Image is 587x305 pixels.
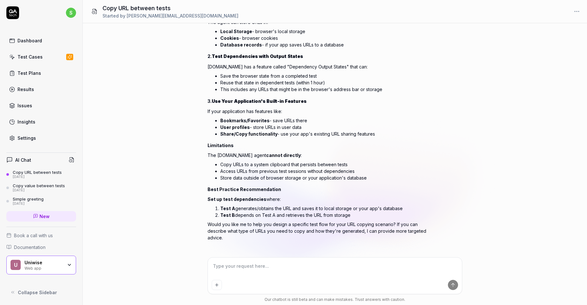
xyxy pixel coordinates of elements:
[14,232,53,239] span: Book a call with us
[220,28,430,35] li: - browser's local storage
[220,35,239,41] strong: Cookies
[6,51,76,63] a: Test Cases
[220,79,430,86] li: Reuse that state in dependent tests (within 1 hour)
[13,183,65,188] div: Copy value between tests
[6,244,76,251] a: Documentation
[14,244,46,251] span: Documentation
[220,250,225,255] button: Negative feedback
[6,232,76,239] a: Book a call with us
[25,265,63,270] div: Web app
[18,118,35,125] div: Insights
[220,41,430,48] li: - if your app saves URLs to a database
[13,196,44,202] div: Simple greeting
[18,102,32,109] div: Issues
[66,6,76,19] button: s
[103,12,238,19] div: Started by
[220,86,430,93] li: This includes any URLs that might be in the browser's address bar or storage
[208,53,430,60] h3: 2.
[39,213,50,220] span: New
[212,280,222,290] button: Add attachment
[6,170,76,179] a: Copy URL between tests[DATE]
[11,260,21,270] span: U
[220,118,270,123] strong: Bookmarks/Favorites
[220,212,235,218] strong: Test B
[6,286,76,299] button: Collapse Sidebar
[18,53,43,60] div: Test Cases
[66,8,76,18] span: s
[6,83,76,96] a: Results
[208,297,462,302] div: Our chatbot is still beta and can make mistakes. Trust answers with caution.
[127,13,238,18] span: [PERSON_NAME][EMAIL_ADDRESS][DOMAIN_NAME]
[103,4,238,12] h1: Copy URL between tests
[220,73,430,79] li: Save the browser state from a completed test
[18,86,34,93] div: Results
[208,152,430,159] p: The [DOMAIN_NAME] agent :
[6,196,76,206] a: Simple greeting[DATE]
[208,142,430,149] h2: Limitations
[212,53,303,59] strong: Test Dependencies with Output States
[25,260,63,266] div: Uniwise
[220,205,430,212] li: generates/obtains the URL and saves it to local storage or your app's database
[220,124,430,131] li: - store URLs in user data
[212,98,307,104] strong: Use Your Application's Built-in Features
[18,70,41,76] div: Test Plans
[208,196,266,202] strong: Set up test dependencies
[13,188,65,193] div: [DATE]
[6,211,76,222] a: New
[220,42,262,47] strong: Database records
[208,63,430,70] p: [DOMAIN_NAME] has a feature called "Dependency Output States" that can:
[13,175,62,179] div: [DATE]
[13,202,44,206] div: [DATE]
[220,206,235,211] strong: Test A
[220,131,278,137] strong: Share/Copy functionality
[208,221,430,241] p: Would you like me to help you design a specific test flow for your URL copying scenario? If you c...
[6,256,76,275] button: UUniwiseWeb app
[13,170,62,175] div: Copy URL between tests
[208,186,430,193] h2: Best Practice Recommendation
[266,152,301,158] strong: cannot directly
[6,183,76,193] a: Copy value between tests[DATE]
[15,157,31,163] h4: AI Chat
[220,212,430,218] li: depends on Test A and retrieves the URL from storage
[220,161,430,168] li: Copy URLs to a system clipboard that persists between tests
[220,174,430,181] li: Store data outside of browser storage or your application's database
[220,29,252,34] strong: Local Storage
[211,250,216,255] button: Positive feedback
[6,34,76,47] a: Dashboard
[18,37,42,44] div: Dashboard
[208,108,430,115] p: If your application has features like:
[220,35,430,41] li: - browser cookies
[208,196,430,202] p: where:
[6,99,76,112] a: Issues
[220,117,430,124] li: - save URLs there
[18,289,57,296] span: Collapse Sidebar
[220,131,430,137] li: - use your app's existing URL sharing features
[6,132,76,144] a: Settings
[18,135,36,141] div: Settings
[208,98,430,104] h3: 3.
[6,67,76,79] a: Test Plans
[220,124,250,130] strong: User profiles
[6,116,76,128] a: Insights
[220,168,430,174] li: Access URLs from previous test sessions without dependencies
